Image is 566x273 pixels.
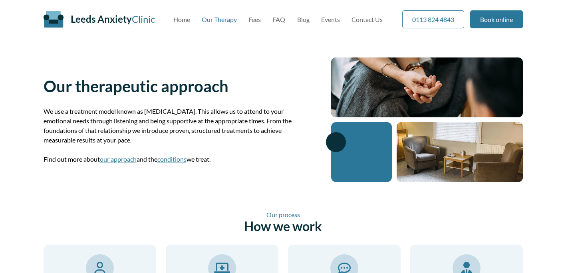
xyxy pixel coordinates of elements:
a: Contact Us [352,16,383,23]
img: Therapy room [397,122,523,182]
a: Home [173,16,190,23]
a: conditions [157,155,187,163]
a: 0113 824 4843 [402,10,464,28]
h1: Our therapeutic approach [44,77,312,96]
p: We use a treatment model known as [MEDICAL_DATA]. This allows us to attend to your emotional need... [44,107,312,145]
p: Find out more about and the we treat. [44,154,312,164]
a: FAQ [272,16,285,23]
a: Events [321,16,340,23]
img: Close up of a therapy session [331,57,523,117]
span: Our process [44,211,523,218]
a: Our Therapy [202,16,237,23]
a: Leeds AnxietyClinic [71,13,155,25]
a: Book online [470,10,523,28]
a: our approach [100,155,137,163]
a: Blog [297,16,310,23]
h2: How we work [44,211,523,234]
a: Fees [248,16,261,23]
span: Leeds Anxiety [71,13,132,25]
